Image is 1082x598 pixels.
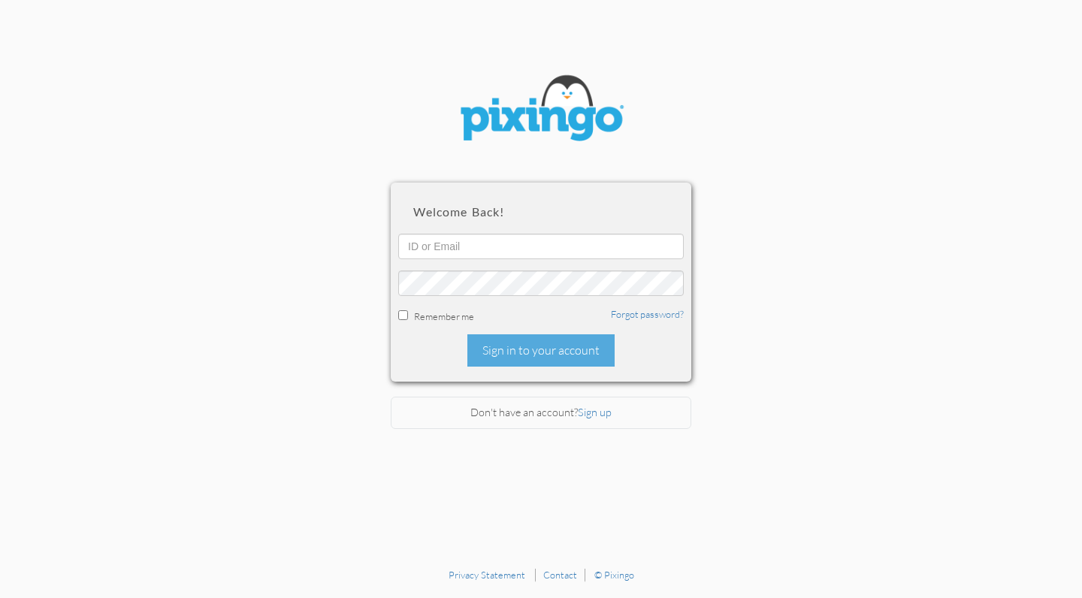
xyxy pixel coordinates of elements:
img: pixingo logo [451,68,631,153]
div: Remember me [398,307,684,323]
a: Sign up [578,406,612,418]
a: © Pixingo [594,569,634,581]
div: Don't have an account? [391,397,691,429]
a: Forgot password? [611,308,684,320]
input: ID or Email [398,234,684,259]
a: Privacy Statement [449,569,525,581]
a: Contact [543,569,577,581]
h2: Welcome back! [413,205,669,219]
div: Sign in to your account [467,334,615,367]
